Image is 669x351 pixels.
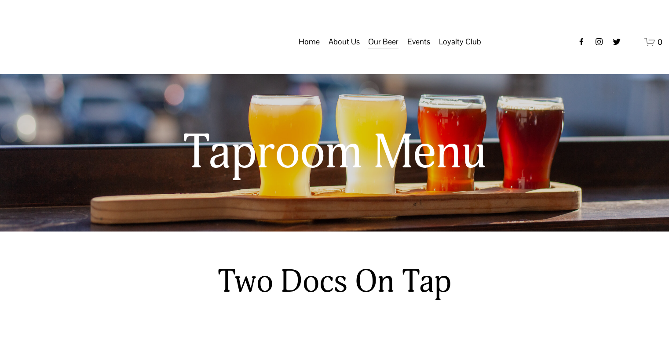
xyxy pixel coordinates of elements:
[299,33,320,50] a: Home
[577,37,586,46] a: Facebook
[439,34,481,49] span: Loyalty Club
[329,34,360,49] span: About Us
[612,37,621,46] a: twitter-unauth
[407,33,430,50] a: folder dropdown
[644,36,662,47] a: 0 items in cart
[407,34,430,49] span: Events
[439,33,481,50] a: folder dropdown
[104,127,566,180] h1: Taproom Menu
[368,34,398,49] span: Our Beer
[595,37,603,46] a: instagram-unauth
[368,33,398,50] a: folder dropdown
[329,33,360,50] a: folder dropdown
[184,263,485,302] h2: Two Docs On Tap
[658,37,662,47] span: 0
[7,15,105,69] img: Two Docs Brewing Co.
